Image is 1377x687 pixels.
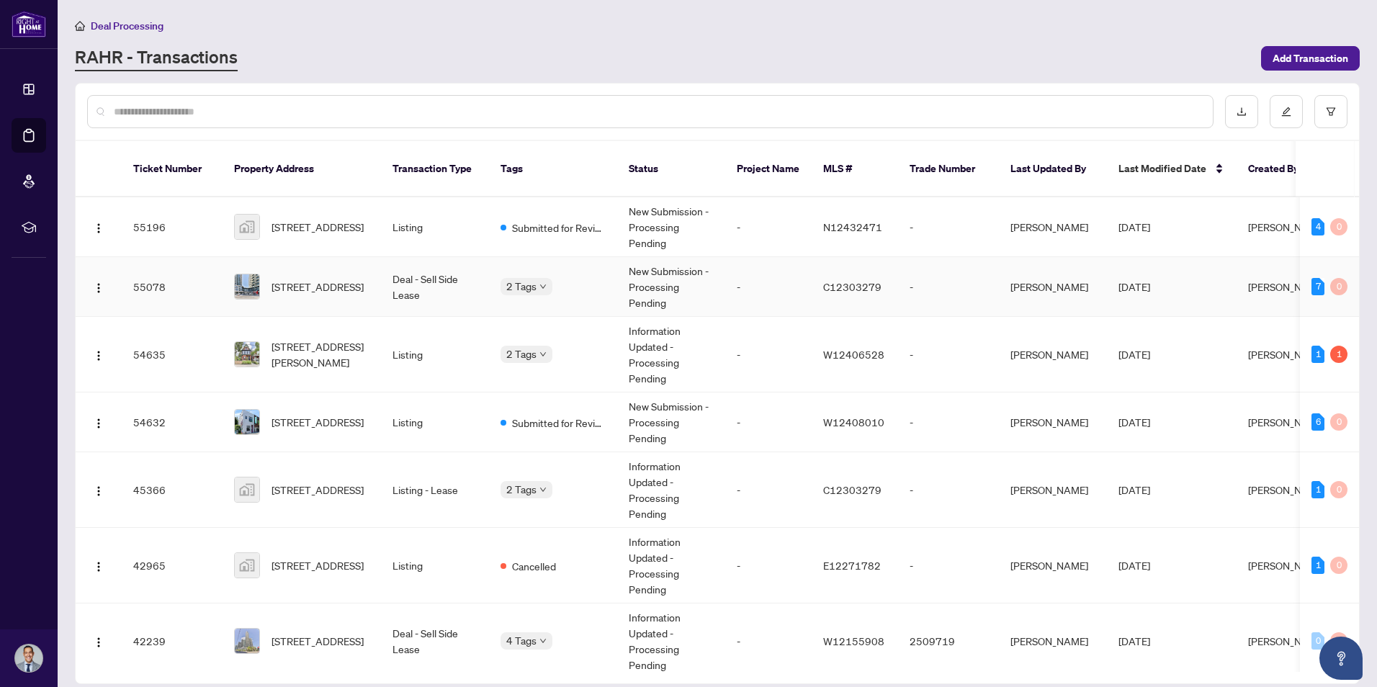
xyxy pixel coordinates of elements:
button: Logo [87,343,110,366]
span: 2 Tags [506,278,537,295]
td: New Submission - Processing Pending [617,197,725,257]
td: - [898,197,999,257]
span: download [1237,107,1247,117]
td: New Submission - Processing Pending [617,392,725,452]
td: - [725,257,812,317]
span: W12155908 [823,634,884,647]
td: 55196 [122,197,223,257]
td: - [898,317,999,392]
img: Logo [93,282,104,294]
div: 1 [1330,346,1347,363]
img: thumbnail-img [235,553,259,578]
button: Logo [87,629,110,652]
span: home [75,21,85,31]
th: Last Modified Date [1107,141,1237,197]
th: Trade Number [898,141,999,197]
img: thumbnail-img [235,410,259,434]
span: C12303279 [823,483,882,496]
td: 42239 [122,603,223,679]
span: down [539,637,547,645]
span: [PERSON_NAME] [1248,634,1326,647]
td: [PERSON_NAME] [999,317,1107,392]
td: - [725,392,812,452]
span: [STREET_ADDRESS] [272,219,364,235]
th: Tags [489,141,617,197]
td: 54635 [122,317,223,392]
span: Cancelled [512,558,556,574]
button: edit [1270,95,1303,128]
span: [DATE] [1118,483,1150,496]
div: 6 [1311,413,1324,431]
div: 1 [1311,481,1324,498]
img: Logo [93,561,104,572]
div: 0 [1330,413,1347,431]
span: W12406528 [823,348,884,361]
td: Listing - Lease [381,452,489,528]
span: [STREET_ADDRESS] [272,414,364,430]
span: filter [1326,107,1336,117]
td: - [898,392,999,452]
span: N12432471 [823,220,882,233]
td: - [725,197,812,257]
span: E12271782 [823,559,881,572]
td: [PERSON_NAME] [999,452,1107,528]
button: Add Transaction [1261,46,1360,71]
td: [PERSON_NAME] [999,603,1107,679]
img: thumbnail-img [235,477,259,502]
span: W12408010 [823,416,884,428]
img: logo [12,11,46,37]
span: [STREET_ADDRESS] [272,557,364,573]
td: Listing [381,528,489,603]
th: Status [617,141,725,197]
span: [STREET_ADDRESS][PERSON_NAME] [272,338,369,370]
th: Project Name [725,141,812,197]
td: - [725,603,812,679]
img: thumbnail-img [235,629,259,653]
button: Logo [87,554,110,577]
span: edit [1281,107,1291,117]
td: Information Updated - Processing Pending [617,603,725,679]
button: Logo [87,275,110,298]
th: Created By [1237,141,1323,197]
img: thumbnail-img [235,342,259,367]
div: 1 [1311,346,1324,363]
div: 0 [1330,278,1347,295]
span: [PERSON_NAME] [1248,416,1326,428]
div: 0 [1330,632,1347,650]
span: [PERSON_NAME] [1248,280,1326,293]
img: Logo [93,223,104,234]
span: [PERSON_NAME] [1248,483,1326,496]
td: - [725,317,812,392]
img: Logo [93,418,104,429]
button: download [1225,95,1258,128]
th: Transaction Type [381,141,489,197]
td: - [898,452,999,528]
img: Profile Icon [15,645,42,672]
span: down [539,351,547,358]
td: - [725,528,812,603]
span: down [539,486,547,493]
span: [STREET_ADDRESS] [272,633,364,649]
td: 45366 [122,452,223,528]
div: 1 [1311,557,1324,574]
span: 2 Tags [506,481,537,498]
td: [PERSON_NAME] [999,197,1107,257]
td: Listing [381,197,489,257]
td: [PERSON_NAME] [999,392,1107,452]
div: 0 [1330,557,1347,574]
span: Last Modified Date [1118,161,1206,176]
td: Information Updated - Processing Pending [617,452,725,528]
span: [STREET_ADDRESS] [272,482,364,498]
td: - [898,528,999,603]
div: 0 [1311,632,1324,650]
td: Deal - Sell Side Lease [381,603,489,679]
th: Property Address [223,141,381,197]
img: Logo [93,350,104,362]
img: thumbnail-img [235,274,259,299]
td: 54632 [122,392,223,452]
td: [PERSON_NAME] [999,528,1107,603]
a: RAHR - Transactions [75,45,238,71]
td: [PERSON_NAME] [999,257,1107,317]
span: C12303279 [823,280,882,293]
span: down [539,283,547,290]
